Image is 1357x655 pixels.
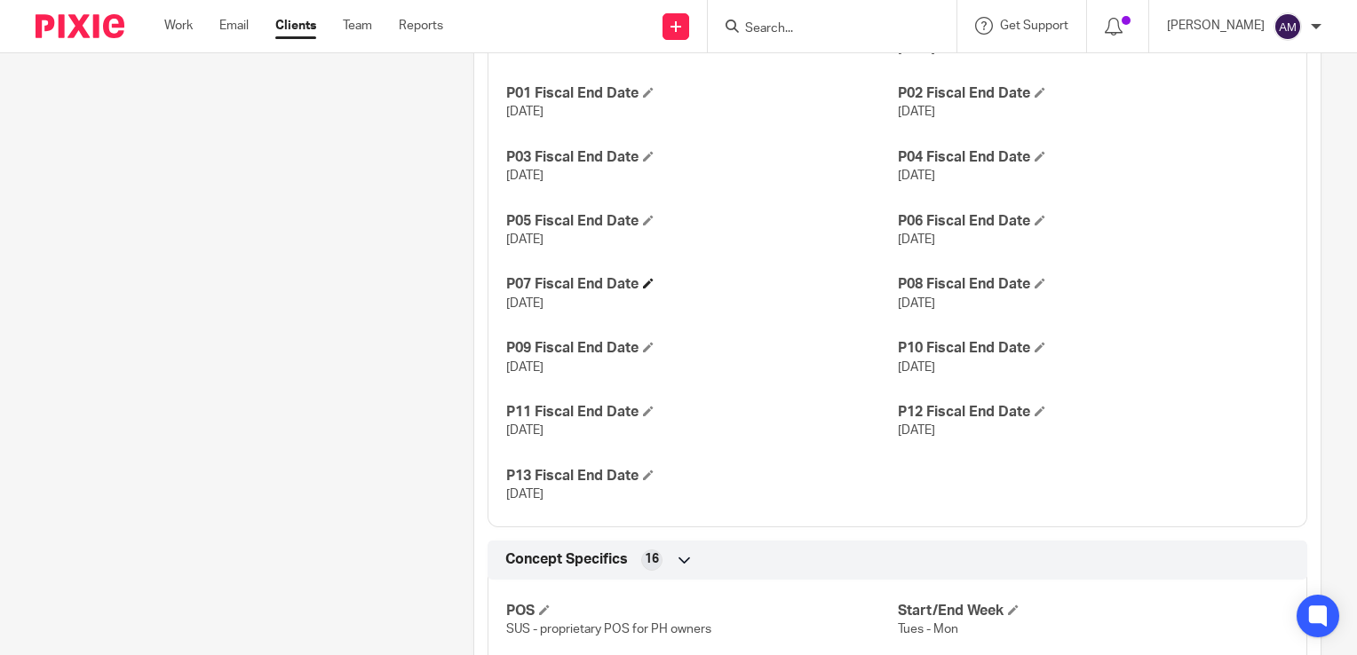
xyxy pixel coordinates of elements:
[164,17,193,35] a: Work
[898,106,935,118] span: [DATE]
[506,361,544,374] span: [DATE]
[506,297,544,310] span: [DATE]
[275,17,316,35] a: Clients
[1000,20,1068,32] span: Get Support
[506,170,544,182] span: [DATE]
[219,17,249,35] a: Email
[898,623,958,635] span: Tues - Mon
[898,602,1289,620] h4: Start/End Week
[898,403,1289,422] h4: P12 Fiscal End Date
[505,550,628,569] span: Concept Specifics
[506,106,544,118] span: [DATE]
[645,550,659,568] span: 16
[36,14,124,38] img: Pixie
[506,424,544,437] span: [DATE]
[898,424,935,437] span: [DATE]
[898,275,1289,294] h4: P08 Fiscal End Date
[1167,17,1265,35] p: [PERSON_NAME]
[898,212,1289,231] h4: P06 Fiscal End Date
[506,602,897,620] h4: POS
[399,17,443,35] a: Reports
[506,339,897,358] h4: P09 Fiscal End Date
[506,233,544,246] span: [DATE]
[506,275,897,294] h4: P07 Fiscal End Date
[898,148,1289,167] h4: P04 Fiscal End Date
[898,233,935,246] span: [DATE]
[898,361,935,374] span: [DATE]
[743,21,903,37] input: Search
[898,43,935,55] span: [DATE]
[898,170,935,182] span: [DATE]
[898,339,1289,358] h4: P10 Fiscal End Date
[506,623,711,635] span: SUS - proprietary POS for PH owners
[506,84,897,103] h4: P01 Fiscal End Date
[506,212,897,231] h4: P05 Fiscal End Date
[506,467,897,485] h4: P13 Fiscal End Date
[1274,12,1302,41] img: svg%3E
[898,84,1289,103] h4: P02 Fiscal End Date
[343,17,372,35] a: Team
[506,43,579,55] span: 13/4 for both
[506,488,544,501] span: [DATE]
[506,403,897,422] h4: P11 Fiscal End Date
[506,148,897,167] h4: P03 Fiscal End Date
[898,297,935,310] span: [DATE]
